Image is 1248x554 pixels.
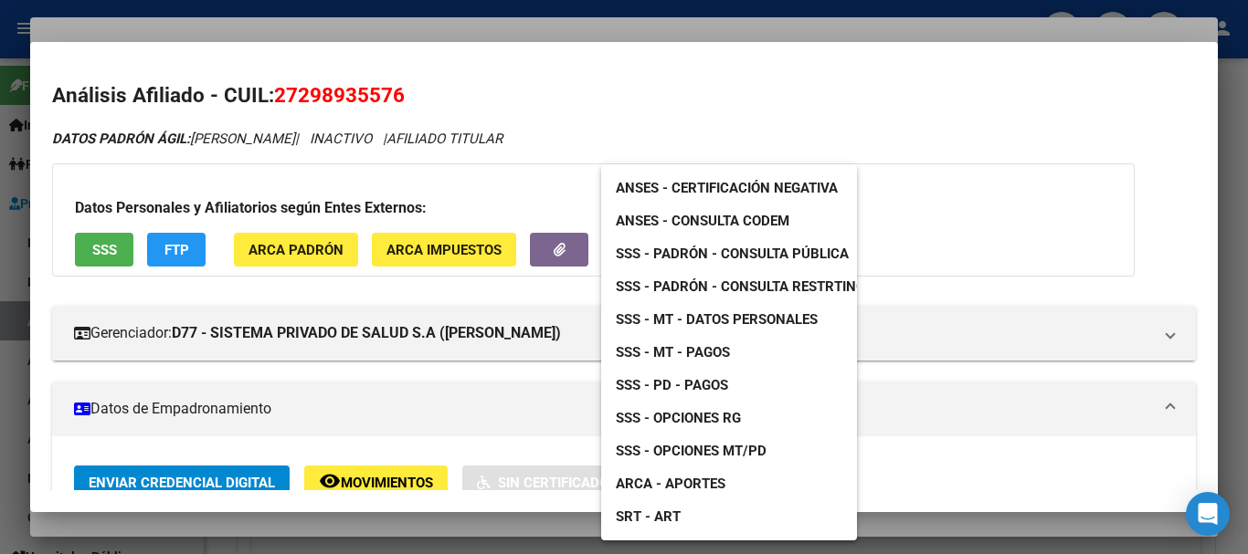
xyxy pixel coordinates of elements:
div: Open Intercom Messenger [1186,492,1230,536]
a: SSS - Padrón - Consulta Pública [601,237,863,270]
a: SRT - ART [601,500,857,533]
span: SSS - Padrón - Consulta Restrtingida [616,278,887,295]
span: ANSES - Certificación Negativa [616,180,838,196]
a: SSS - MT - Pagos [601,336,745,369]
a: ARCA - Aportes [601,467,740,500]
a: SSS - PD - Pagos [601,369,743,402]
span: ANSES - Consulta CODEM [616,213,789,229]
a: SSS - MT - Datos Personales [601,303,832,336]
span: SSS - Padrón - Consulta Pública [616,246,849,262]
span: SSS - MT - Datos Personales [616,311,818,328]
span: ARCA - Aportes [616,476,725,492]
span: SSS - MT - Pagos [616,344,730,361]
a: ANSES - Certificación Negativa [601,172,852,204]
a: SSS - Opciones MT/PD [601,434,781,467]
a: SSS - Opciones RG [601,402,756,434]
span: SSS - PD - Pagos [616,377,728,393]
span: SSS - Opciones MT/PD [616,443,767,459]
a: ANSES - Consulta CODEM [601,204,804,237]
span: SSS - Opciones RG [616,410,741,426]
a: SSS - Padrón - Consulta Restrtingida [601,270,902,303]
span: SRT - ART [616,508,681,525]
